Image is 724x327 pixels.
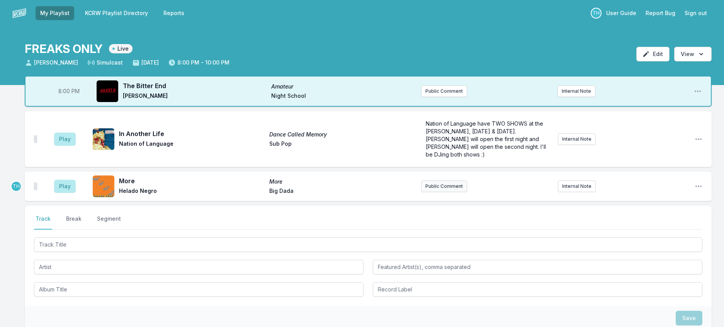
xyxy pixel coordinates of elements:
button: Public Comment [421,181,467,192]
span: More [119,176,265,186]
span: In Another Life [119,129,265,138]
a: User Guide [602,6,641,20]
a: KCRW Playlist Directory [80,6,153,20]
button: Open options [674,47,712,61]
span: The Bitter End [123,81,267,90]
input: Record Label [373,282,702,297]
button: Play [54,180,76,193]
button: Internal Note [558,133,596,145]
button: Internal Note [557,85,595,97]
img: Drag Handle [34,182,37,190]
span: Big Dada [269,187,415,196]
button: Edit [636,47,670,61]
input: Artist [34,260,364,274]
input: Featured Artist(s), comma separated [373,260,702,274]
span: [PERSON_NAME] [123,92,267,101]
span: More [269,178,415,186]
button: Open playlist item options [694,87,702,95]
a: Report Bug [641,6,680,20]
button: Track [34,215,52,230]
img: Amateur [97,80,118,102]
span: Dance Called Memory [269,131,415,138]
span: Simulcast [87,59,123,66]
img: Dance Called Memory [93,128,114,150]
p: Travis Holcombe [11,181,22,192]
button: Open playlist item options [695,182,702,190]
button: Play [54,133,76,146]
button: Segment [95,215,122,230]
button: Sign out [680,6,712,20]
h1: FREAKS ONLY [25,42,103,56]
input: Track Title [34,237,702,252]
button: Public Comment [421,85,467,97]
a: My Playlist [36,6,74,20]
button: Save [676,311,702,325]
img: Drag Handle [34,135,37,143]
span: [PERSON_NAME] [25,59,78,66]
span: Helado Negro [119,187,265,196]
span: [DATE] [132,59,159,66]
span: Live [109,44,133,53]
span: Nation of Language [119,140,265,149]
img: logo-white-87cec1fa9cbef997252546196dc51331.png [12,6,26,20]
span: 8:00 PM - 10:00 PM [168,59,229,66]
button: Open playlist item options [695,135,702,143]
button: Internal Note [558,181,596,192]
a: Reports [159,6,189,20]
span: Night School [271,92,415,101]
span: Nation of Language have TWO SHOWS at the [PERSON_NAME], [DATE] & [DATE]. [PERSON_NAME] will open ... [426,120,547,158]
span: Amateur [271,83,415,90]
button: Break [65,215,83,230]
span: Timestamp [58,87,80,95]
img: More [93,175,114,197]
p: Travis Holcombe [591,8,602,19]
span: Sub Pop [269,140,415,149]
input: Album Title [34,282,364,297]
